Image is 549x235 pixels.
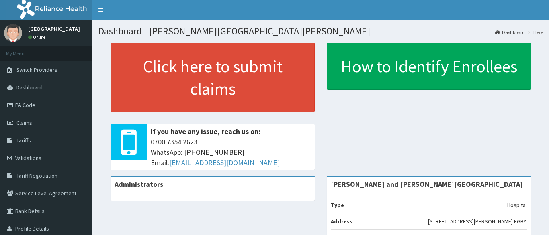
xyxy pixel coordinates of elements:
span: Tariffs [16,137,31,144]
li: Here [526,29,543,36]
a: [EMAIL_ADDRESS][DOMAIN_NAME] [169,158,280,167]
img: User Image [4,24,22,42]
h1: Dashboard - [PERSON_NAME][GEOGRAPHIC_DATA][PERSON_NAME] [98,26,543,36]
a: How to Identify Enrollees [327,43,531,90]
p: [STREET_ADDRESS][PERSON_NAME] EGBA [428,217,527,225]
span: Dashboard [16,84,43,91]
span: 0700 7354 2623 WhatsApp: [PHONE_NUMBER] Email: [151,137,311,168]
span: Claims [16,119,32,126]
b: Type [331,201,344,209]
p: Hospital [507,201,527,209]
a: Click here to submit claims [111,43,315,112]
p: [GEOGRAPHIC_DATA] [28,26,80,32]
b: Administrators [115,180,163,189]
a: Dashboard [495,29,525,36]
span: Tariff Negotiation [16,172,57,179]
b: Address [331,218,352,225]
span: Switch Providers [16,66,57,73]
a: Online [28,34,47,40]
strong: [PERSON_NAME] and [PERSON_NAME][GEOGRAPHIC_DATA] [331,180,523,189]
b: If you have any issue, reach us on: [151,127,260,136]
